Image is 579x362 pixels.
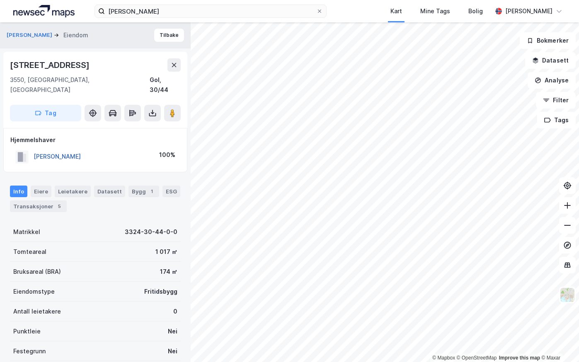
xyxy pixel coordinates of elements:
[55,202,63,210] div: 5
[390,6,402,16] div: Kart
[13,346,46,356] div: Festegrunn
[13,287,55,297] div: Eiendomstype
[160,267,177,277] div: 174 ㎡
[94,186,125,197] div: Datasett
[10,58,91,72] div: [STREET_ADDRESS]
[525,52,576,69] button: Datasett
[63,30,88,40] div: Eiendom
[150,75,181,95] div: Gol, 30/44
[505,6,552,16] div: [PERSON_NAME]
[13,306,61,316] div: Antall leietakere
[560,287,575,303] img: Z
[536,92,576,109] button: Filter
[528,72,576,89] button: Analyse
[10,186,27,197] div: Info
[520,32,576,49] button: Bokmerker
[538,322,579,362] iframe: Chat Widget
[13,5,75,17] img: logo.a4113a55bc3d86da70a041830d287a7e.svg
[420,6,450,16] div: Mine Tags
[128,186,159,197] div: Bygg
[7,31,54,39] button: [PERSON_NAME]
[499,355,540,361] a: Improve this map
[155,247,177,257] div: 1 017 ㎡
[10,75,150,95] div: 3550, [GEOGRAPHIC_DATA], [GEOGRAPHIC_DATA]
[159,150,175,160] div: 100%
[10,105,81,121] button: Tag
[10,135,180,145] div: Hjemmelshaver
[468,6,483,16] div: Bolig
[457,355,497,361] a: OpenStreetMap
[162,186,180,197] div: ESG
[537,112,576,128] button: Tags
[13,326,41,336] div: Punktleie
[144,287,177,297] div: Fritidsbygg
[105,5,316,17] input: Søk på adresse, matrikkel, gårdeiere, leietakere eller personer
[148,187,156,195] div: 1
[125,227,177,237] div: 3324-30-44-0-0
[13,247,46,257] div: Tomteareal
[55,186,91,197] div: Leietakere
[168,326,177,336] div: Nei
[10,200,67,212] div: Transaksjoner
[173,306,177,316] div: 0
[13,227,40,237] div: Matrikkel
[31,186,51,197] div: Eiere
[154,29,184,42] button: Tilbake
[432,355,455,361] a: Mapbox
[13,267,61,277] div: Bruksareal (BRA)
[168,346,177,356] div: Nei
